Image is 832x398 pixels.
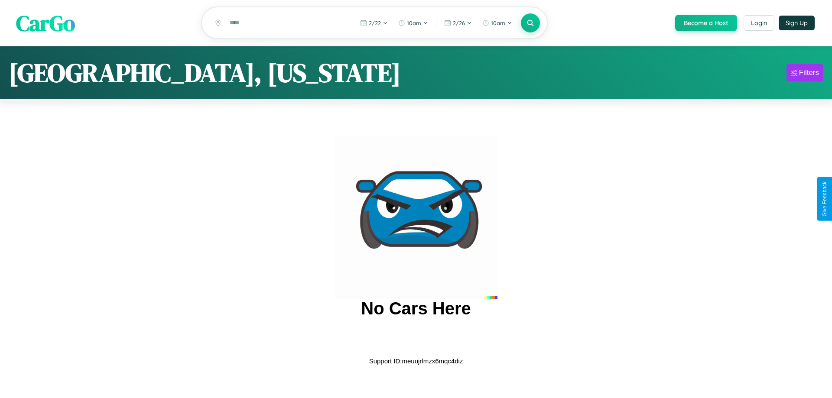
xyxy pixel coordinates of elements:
img: car [335,136,497,299]
h2: No Cars Here [361,299,471,318]
h1: [GEOGRAPHIC_DATA], [US_STATE] [9,55,401,91]
span: 2 / 26 [453,19,465,26]
button: 10am [478,16,517,30]
button: Sign Up [779,16,815,30]
span: 2 / 22 [369,19,381,26]
span: CarGo [16,8,75,38]
button: Filters [786,64,823,81]
p: Support ID: meuujrlmzx6mqc4diz [369,355,463,367]
span: 10am [491,19,505,26]
button: 2/26 [440,16,476,30]
div: Give Feedback [822,181,828,217]
div: Filters [799,68,819,77]
button: Become a Host [675,15,737,31]
button: Login [744,15,774,31]
button: 10am [394,16,432,30]
button: 2/22 [356,16,392,30]
span: 10am [407,19,421,26]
